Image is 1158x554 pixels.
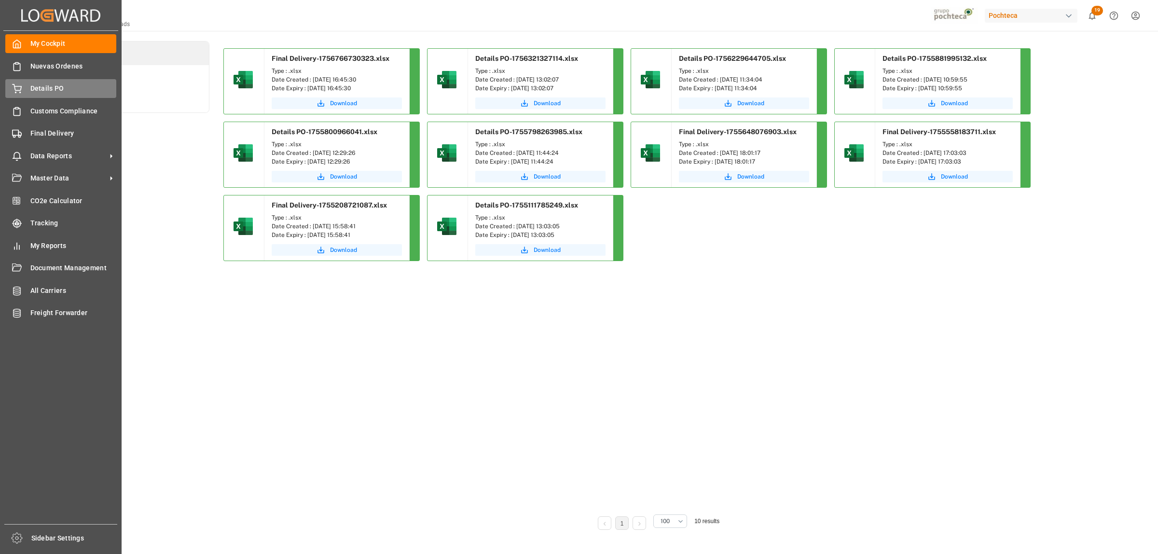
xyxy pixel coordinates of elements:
div: Date Expiry : [DATE] 10:59:55 [882,84,1013,93]
img: microsoft-excel-2019--v1.png [232,68,255,91]
a: Freight Forwarder [5,304,116,322]
a: Download [475,244,606,256]
div: Type : .xlsx [272,140,402,149]
div: Type : .xlsx [272,67,402,75]
button: Download [882,97,1013,109]
button: Download [679,171,809,182]
img: microsoft-excel-2019--v1.png [435,141,458,165]
div: Type : .xlsx [679,140,809,149]
div: Date Created : [DATE] 13:03:05 [475,222,606,231]
li: Previous Page [598,516,611,530]
div: Date Expiry : [DATE] 15:58:41 [272,231,402,239]
a: 1 [620,520,624,527]
div: Date Expiry : [DATE] 18:01:17 [679,157,809,166]
a: Final Delivery [5,124,116,143]
span: Nuevas Ordenes [30,61,117,71]
span: Download [330,172,357,181]
span: My Reports [30,241,117,251]
a: All Carriers [5,281,116,300]
div: Date Expiry : [DATE] 13:03:05 [475,231,606,239]
div: Date Expiry : [DATE] 11:34:04 [679,84,809,93]
img: microsoft-excel-2019--v1.png [232,141,255,165]
span: 100 [661,517,670,526]
button: open menu [653,514,687,528]
div: Type : .xlsx [475,213,606,222]
a: CO2e Calculator [5,191,116,210]
a: Details PO [5,79,116,98]
span: Download [737,172,764,181]
li: Next Page [633,516,646,530]
span: Details PO-1755800966041.xlsx [272,128,377,136]
span: CO2e Calculator [30,196,117,206]
span: Download [330,99,357,108]
span: Download [534,172,561,181]
button: Download [679,97,809,109]
div: Pochteca [985,9,1077,23]
div: Date Created : [DATE] 11:44:24 [475,149,606,157]
div: Date Created : [DATE] 11:34:04 [679,75,809,84]
span: Download [534,246,561,254]
div: Date Created : [DATE] 15:58:41 [272,222,402,231]
span: All Carriers [30,286,117,296]
div: Type : .xlsx [475,140,606,149]
div: Date Expiry : [DATE] 11:44:24 [475,157,606,166]
span: 10 results [694,518,719,525]
span: Sidebar Settings [31,533,118,543]
span: Download [330,246,357,254]
div: Type : .xlsx [679,67,809,75]
li: 1 [615,516,629,530]
span: Details PO-1756321327114.xlsx [475,55,578,62]
div: Type : .xlsx [272,213,402,222]
div: Date Expiry : [DATE] 12:29:26 [272,157,402,166]
div: Type : .xlsx [882,67,1013,75]
span: Tracking [30,218,117,228]
img: microsoft-excel-2019--v1.png [435,215,458,238]
button: Download [475,97,606,109]
span: Download [534,99,561,108]
span: Final Delivery-1756766730323.xlsx [272,55,389,62]
a: Download [882,171,1013,182]
a: Activity [44,89,209,112]
div: Date Created : [DATE] 10:59:55 [882,75,1013,84]
div: Date Created : [DATE] 12:29:26 [272,149,402,157]
button: show 19 new notifications [1081,5,1103,27]
a: Tracking [5,214,116,233]
a: My Cockpit [5,34,116,53]
a: Document Management [5,259,116,277]
div: Date Created : [DATE] 13:02:07 [475,75,606,84]
span: Download [941,99,968,108]
button: Download [272,97,402,109]
span: Details PO [30,83,117,94]
button: Download [272,171,402,182]
span: 19 [1091,6,1103,15]
span: Final Delivery-1755648076903.xlsx [679,128,797,136]
span: Data Reports [30,151,107,161]
img: microsoft-excel-2019--v1.png [842,68,866,91]
li: Tasks [44,65,209,89]
div: Date Expiry : [DATE] 17:03:03 [882,157,1013,166]
span: Freight Forwarder [30,308,117,318]
div: Date Created : [DATE] 16:45:30 [272,75,402,84]
img: microsoft-excel-2019--v1.png [639,141,662,165]
a: Customs Compliance [5,101,116,120]
span: Document Management [30,263,117,273]
span: Details PO-1755798263985.xlsx [475,128,582,136]
a: Downloads [44,42,209,65]
span: Details PO-1755111785249.xlsx [475,201,578,209]
div: Date Created : [DATE] 17:03:03 [882,149,1013,157]
div: Type : .xlsx [475,67,606,75]
div: Date Expiry : [DATE] 16:45:30 [272,84,402,93]
button: Help Center [1103,5,1125,27]
span: Final Delivery [30,128,117,138]
a: Download [475,171,606,182]
span: Download [737,99,764,108]
span: My Cockpit [30,39,117,49]
button: Download [272,244,402,256]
